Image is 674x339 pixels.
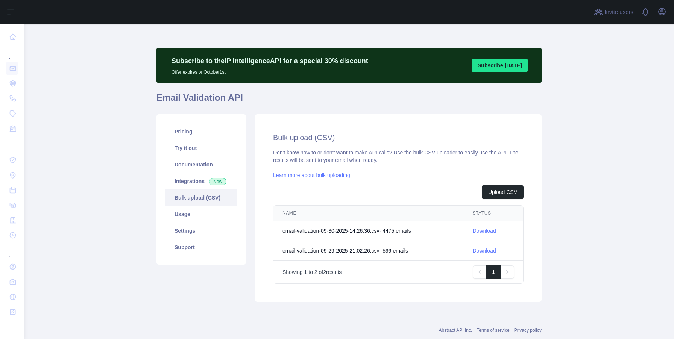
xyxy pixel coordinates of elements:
div: ... [6,137,18,152]
p: Offer expires on October 1st. [172,66,368,75]
a: Documentation [165,156,237,173]
p: Subscribe to the IP Intelligence API for a special 30 % discount [172,56,368,66]
button: Upload CSV [482,185,524,199]
a: Usage [165,206,237,222]
span: 2 [323,269,326,275]
div: Don't know how to or don't want to make API calls? Use the bulk CSV uploader to easily use the AP... [273,149,524,284]
td: email-validation-09-29-2025-21:02:26.csv - 599 email s [273,241,463,261]
a: Bulk upload (CSV) [165,189,237,206]
div: ... [6,244,18,259]
a: Settings [165,222,237,239]
a: Download [472,248,496,254]
a: Pricing [165,123,237,140]
span: 1 [304,269,307,275]
a: Support [165,239,237,256]
a: Abstract API Inc. [439,328,472,333]
nav: Pagination [473,265,514,279]
a: Learn more about bulk uploading [273,172,350,178]
span: 2 [314,269,317,275]
p: Showing to of results [282,268,342,276]
a: Terms of service [477,328,509,333]
td: email-validation-09-30-2025-14:26:36.csv - 4475 email s [273,221,463,241]
div: ... [6,45,18,60]
button: Subscribe [DATE] [472,59,528,72]
th: NAME [273,206,463,221]
button: Invite users [592,6,635,18]
span: Invite users [604,8,633,17]
a: 1 [486,265,501,279]
a: Integrations New [165,173,237,189]
a: Try it out [165,140,237,156]
h2: Bulk upload (CSV) [273,132,524,143]
h1: Email Validation API [156,92,542,110]
a: Privacy policy [514,328,542,333]
span: New [209,178,226,185]
a: Download [472,228,496,234]
th: STATUS [463,206,523,221]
